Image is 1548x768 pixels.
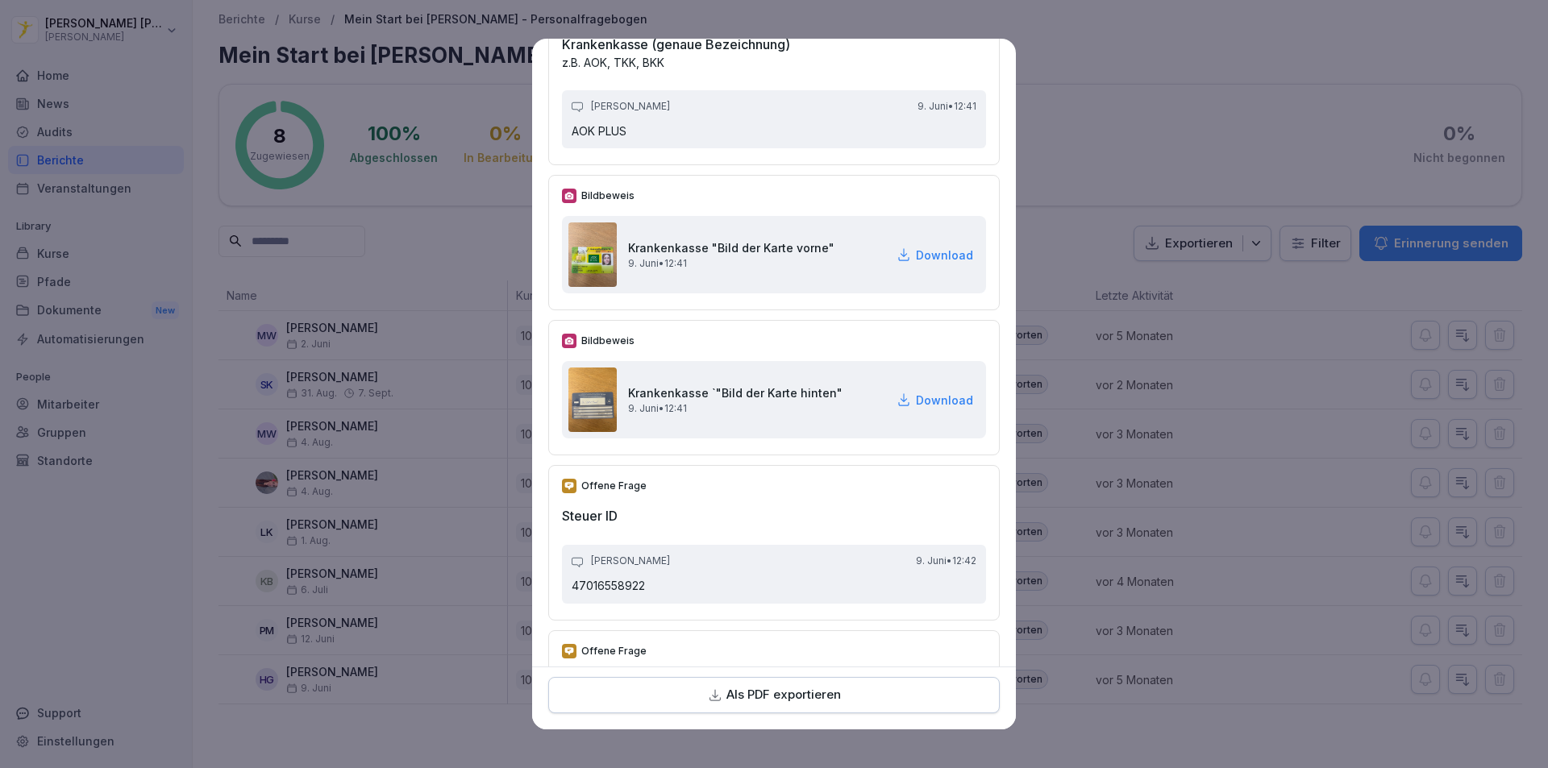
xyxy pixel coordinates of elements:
h2: Krankenkasse "Bild der Karte vorne" [628,239,834,256]
p: AOK PLUS [572,123,976,139]
p: Offene Frage [581,644,647,658]
h2: Krankenkasse `"Bild der Karte hinten" [628,384,843,401]
p: 9. Juni • 12:41 [918,100,976,114]
p: [PERSON_NAME] [591,100,670,114]
p: z.B. AOK, TKK, BKK [562,54,986,71]
button: Als PDF exportieren [548,678,1000,714]
img: nx5p575rau36eq8j9ubh4vyi.png [568,367,617,432]
h2: Krankenkasse (genaue Bezeichnung) [562,35,986,54]
p: Als PDF exportieren [726,687,841,705]
p: Download [916,247,973,264]
p: Bildbeweis [581,189,635,203]
img: floej7bl5ry9xb19spvjwhr2.png [568,222,617,287]
p: 9. Juni • 12:41 [628,401,843,416]
p: 47016558922 [572,578,976,594]
p: 9. Juni • 12:42 [916,554,976,568]
h2: Steuer ID [562,506,986,525]
p: 9. Juni • 12:41 [628,256,834,271]
p: Bildbeweis [581,334,635,348]
p: Download [916,392,973,409]
p: Offene Frage [581,479,647,493]
p: [PERSON_NAME] [591,554,670,568]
